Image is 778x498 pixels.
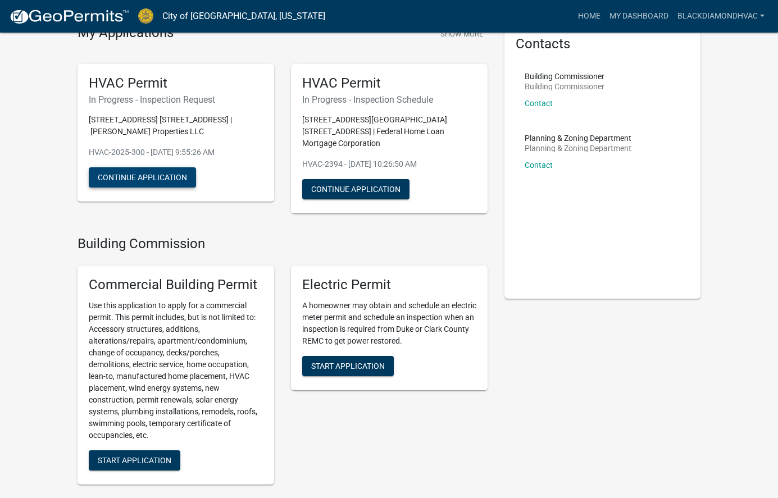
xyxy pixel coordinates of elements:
[525,144,631,152] p: Planning & Zoning Department
[302,114,476,149] p: [STREET_ADDRESS][GEOGRAPHIC_DATA][STREET_ADDRESS] | Federal Home Loan Mortgage Corporation
[436,25,488,43] button: Show More
[302,75,476,92] h5: HVAC Permit
[89,94,263,105] h6: In Progress - Inspection Request
[302,300,476,347] p: A homeowner may obtain and schedule an electric meter permit and schedule an inspection when an i...
[162,7,325,26] a: City of [GEOGRAPHIC_DATA], [US_STATE]
[138,8,153,24] img: City of Jeffersonville, Indiana
[89,167,196,188] button: Continue Application
[605,6,673,27] a: My Dashboard
[525,99,553,108] a: Contact
[89,114,263,138] p: [STREET_ADDRESS] [STREET_ADDRESS] | [PERSON_NAME] Properties LLC
[525,83,604,90] p: Building Commissioner
[311,362,385,371] span: Start Application
[89,450,180,470] button: Start Application
[516,36,690,52] h5: Contacts
[89,277,263,293] h5: Commercial Building Permit
[89,147,263,158] p: HVAC-2025-300 - [DATE] 9:55:26 AM
[78,236,488,252] h4: Building Commission
[89,300,263,441] p: Use this application to apply for a commercial permit. This permit includes, but is not limited t...
[525,161,553,170] a: Contact
[574,6,605,27] a: Home
[673,6,769,27] a: blackdiamondhvac
[525,134,631,142] p: Planning & Zoning Department
[302,179,410,199] button: Continue Application
[89,75,263,92] h5: HVAC Permit
[302,94,476,105] h6: In Progress - Inspection Schedule
[525,72,604,80] p: Building Commissioner
[98,456,171,465] span: Start Application
[302,158,476,170] p: HVAC-2394 - [DATE] 10:26:50 AM
[302,277,476,293] h5: Electric Permit
[302,356,394,376] button: Start Application
[78,25,174,42] h4: My Applications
